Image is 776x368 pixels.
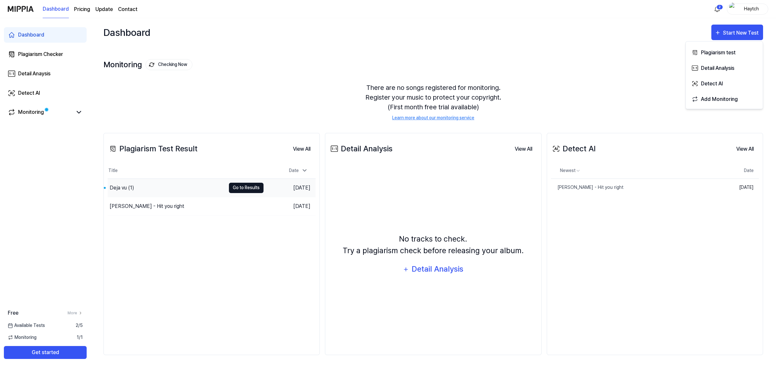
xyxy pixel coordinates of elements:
[18,70,50,78] div: Detail Anaysis
[288,143,316,156] button: View All
[76,322,83,329] span: 2 / 5
[711,25,763,40] button: Start New Test
[74,5,90,13] a: Pricing
[727,4,768,15] button: profileHaytch
[4,27,87,43] a: Dashboard
[721,163,759,179] th: Date
[717,5,723,10] div: 2
[8,108,72,116] a: Monitoring
[713,5,721,13] img: 알림
[103,25,150,40] div: Dashboard
[329,143,393,155] div: Detail Analysis
[4,47,87,62] a: Plagiarism Checker
[8,334,37,341] span: Monitoring
[510,142,537,156] a: View All
[701,64,757,72] div: Detail Analysis
[4,346,87,359] button: Get started
[712,4,722,14] button: 알림2
[688,60,760,75] button: Detail Analysis
[110,184,134,192] div: Deja vu (1)
[731,142,759,156] a: View All
[731,143,759,156] button: View All
[288,142,316,156] a: View All
[43,0,69,18] a: Dashboard
[510,143,537,156] button: View All
[110,202,184,210] div: [PERSON_NAME] - Hit you right
[108,163,264,179] th: Title
[77,334,83,341] span: 1 / 1
[95,5,113,13] a: Update
[8,322,45,329] span: Available Tests
[18,50,63,58] div: Plagiarism Checker
[145,59,192,70] button: Checking Now
[103,75,763,129] div: There are no songs registered for monitoring. Register your music to protect your copyright. (Fir...
[18,31,44,39] div: Dashboard
[688,75,760,91] button: Detect AI
[286,165,310,176] div: Date
[723,29,760,37] div: Start New Test
[264,197,316,215] td: [DATE]
[4,85,87,101] a: Detect AI
[103,59,192,70] div: Monitoring
[148,61,155,68] img: monitoring Icon
[551,184,623,191] div: [PERSON_NAME] - Hit you right
[343,233,524,256] div: No tracks to check. Try a plagiarism check before releasing your album.
[688,91,760,106] button: Add Monitoring
[399,262,468,277] button: Detail Analysis
[411,263,464,275] div: Detail Analysis
[701,48,757,57] div: Plagiarism test
[392,114,474,121] a: Learn more about our monitoring service
[18,89,40,97] div: Detect AI
[68,310,83,316] a: More
[688,44,760,60] button: Plagiarism test
[118,5,137,13] a: Contact
[8,309,18,317] span: Free
[4,66,87,81] a: Detail Anaysis
[701,95,757,103] div: Add Monitoring
[721,179,759,196] td: [DATE]
[551,179,721,196] a: [PERSON_NAME] - Hit you right
[108,143,198,155] div: Plagiarism Test Result
[264,179,316,197] td: [DATE]
[18,108,44,116] div: Monitoring
[229,183,264,193] button: Go to Results
[701,79,757,88] div: Detect AI
[551,143,596,155] div: Detect AI
[729,3,737,16] img: profile
[739,5,764,12] div: Haytch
